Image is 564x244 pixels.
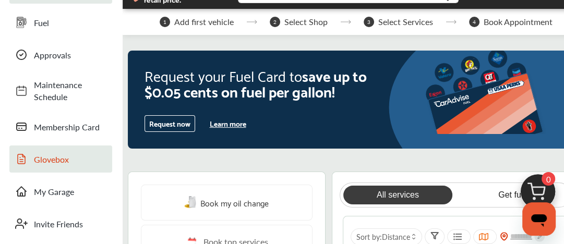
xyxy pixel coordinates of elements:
[34,218,107,230] span: Invite Friends
[34,121,107,133] span: Membership Card
[484,17,553,27] span: Book Appointment
[174,17,234,27] span: Add first vehicle
[364,17,374,27] span: 3
[343,186,452,204] a: All services
[9,9,112,36] a: Fuel
[34,186,107,198] span: My Garage
[160,17,170,27] span: 1
[270,17,280,27] span: 2
[9,113,112,140] a: Membership Card
[522,202,556,236] iframe: Button to launch messaging window
[284,17,328,27] span: Select Shop
[34,79,107,103] span: Maintenance Schedule
[145,63,367,103] span: save up to $0.05 cents on fuel per gallon!
[382,231,410,242] span: Distance
[145,115,195,132] button: Request now
[34,17,107,29] span: Fuel
[206,116,250,131] button: Learn more
[34,49,107,61] span: Approvals
[9,210,112,237] a: Invite Friends
[513,169,563,219] img: cart_icon.3d0951e8.svg
[34,153,107,165] span: Glovebox
[446,20,457,24] img: stepper-arrow.e24c07c6.svg
[378,17,433,27] span: Select Services
[184,196,269,210] a: Book my oil change
[340,20,351,24] img: stepper-arrow.e24c07c6.svg
[9,74,112,108] a: Maintenance Schedule
[356,231,410,242] span: Sort by :
[469,17,479,27] span: 4
[542,172,555,186] span: 0
[184,196,198,209] img: oil-change.e5047c97.svg
[9,178,112,205] a: My Garage
[145,63,302,88] span: Request your Fuel Card to
[246,20,257,24] img: stepper-arrow.e24c07c6.svg
[200,196,269,210] span: Book my oil change
[500,232,508,241] img: location_vector_orange.38f05af8.svg
[9,145,112,173] a: Glovebox
[9,41,112,68] a: Approvals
